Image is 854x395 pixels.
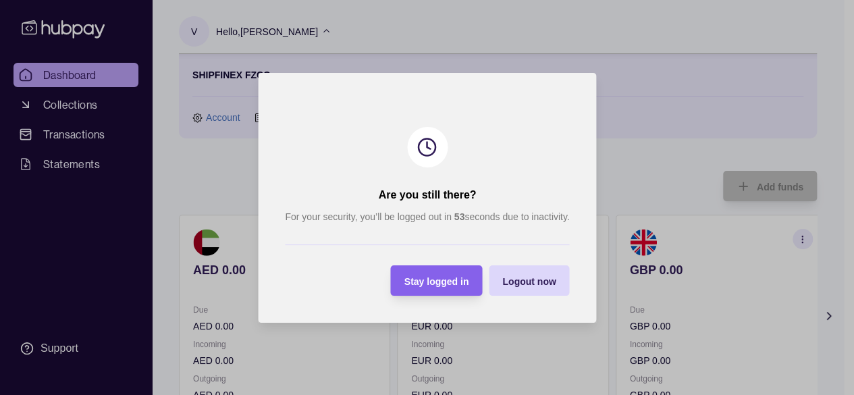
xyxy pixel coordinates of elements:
button: Stay logged in [390,265,482,296]
strong: 53 [454,211,464,222]
h2: Are you still there? [378,188,476,203]
span: Stay logged in [404,275,469,286]
span: Logout now [502,275,556,286]
button: Logout now [489,265,569,296]
p: For your security, you’ll be logged out in seconds due to inactivity. [285,209,569,224]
